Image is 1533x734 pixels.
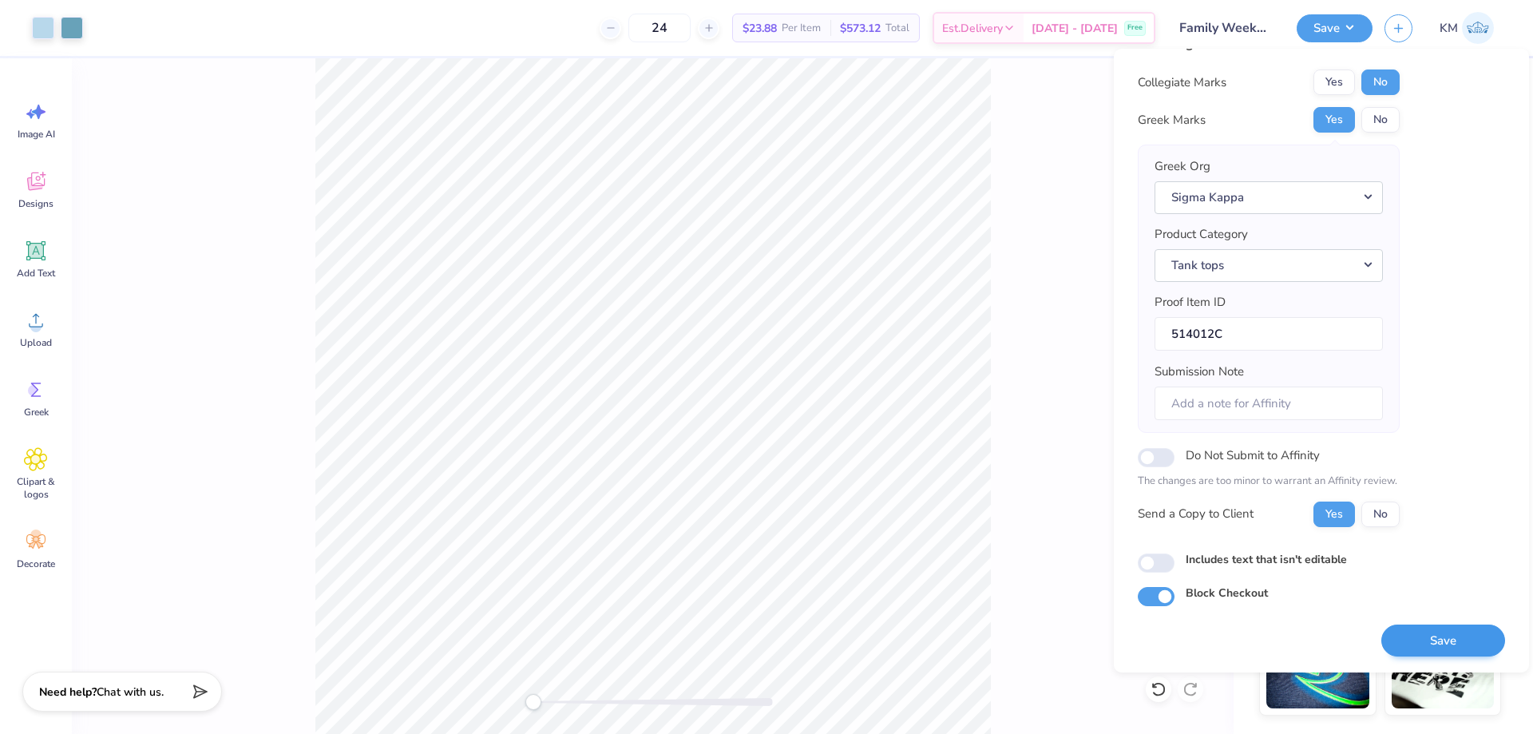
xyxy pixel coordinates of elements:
span: Designs [18,197,53,210]
span: Total [885,20,909,37]
button: No [1361,107,1400,133]
button: Tank tops [1155,249,1383,282]
button: No [1361,502,1400,527]
a: KM [1432,12,1501,44]
button: Yes [1313,502,1355,527]
button: No [1361,69,1400,95]
input: Untitled Design [1167,12,1285,44]
p: The changes are too minor to warrant an Affinity review. [1138,474,1400,490]
strong: Need help? [39,684,97,700]
input: – – [628,14,691,42]
div: Greek Marks [1138,111,1206,129]
label: Product Category [1155,225,1248,244]
label: Block Checkout [1186,585,1268,601]
button: Save [1297,14,1373,42]
input: Add a note for Affinity [1155,387,1383,421]
div: Collegiate Marks [1138,73,1226,92]
label: Includes text that isn't editable [1186,551,1347,568]
label: Proof Item ID [1155,293,1226,311]
span: Add Text [17,267,55,280]
span: KM [1440,19,1458,38]
span: Upload [20,336,52,349]
button: Save [1381,625,1505,657]
button: Sigma Kappa [1155,181,1383,214]
span: $573.12 [840,20,881,37]
span: Chat with us. [97,684,164,700]
span: Greek [24,406,49,419]
span: Est. Delivery [942,20,1003,37]
button: Yes [1313,69,1355,95]
span: Image AI [18,128,55,141]
button: Yes [1313,107,1355,133]
span: Per Item [782,20,821,37]
span: Free [1127,22,1143,34]
span: $23.88 [743,20,777,37]
div: Send a Copy to Client [1138,505,1254,523]
div: Accessibility label [525,694,541,710]
span: [DATE] - [DATE] [1032,20,1118,37]
img: Karl Michael Narciza [1462,12,1494,44]
label: Submission Note [1155,363,1244,381]
label: Do Not Submit to Affinity [1186,445,1320,466]
span: Decorate [17,557,55,570]
span: Clipart & logos [10,475,62,501]
label: Greek Org [1155,157,1210,176]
